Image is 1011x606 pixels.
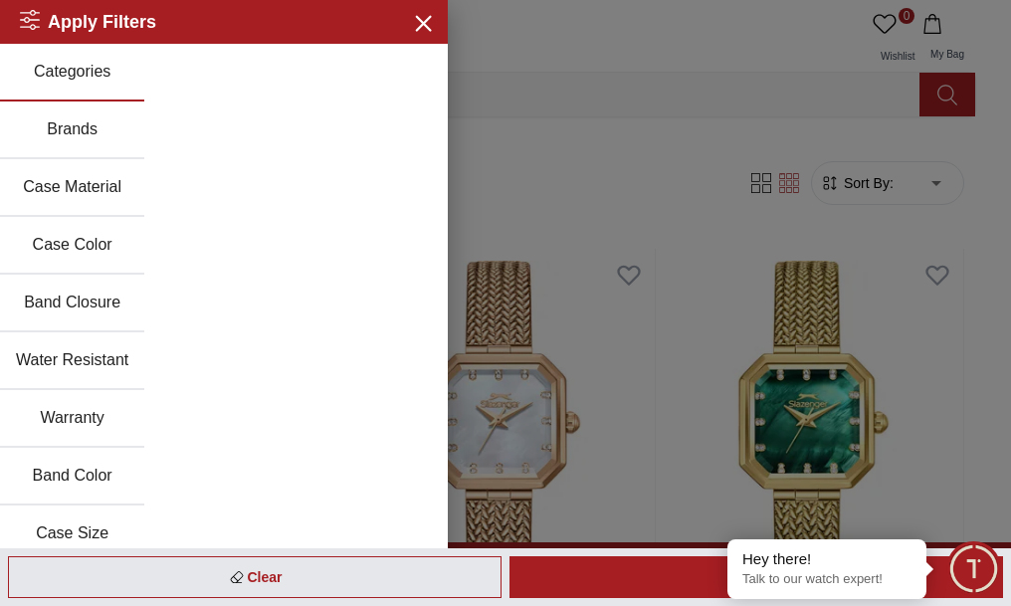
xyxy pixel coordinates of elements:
[20,8,156,36] h2: Apply Filters
[946,541,1001,596] div: Chat Widget
[8,556,502,598] div: Clear
[742,571,911,588] p: Talk to our watch expert!
[742,549,911,569] div: Hey there!
[509,556,1003,598] div: Apply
